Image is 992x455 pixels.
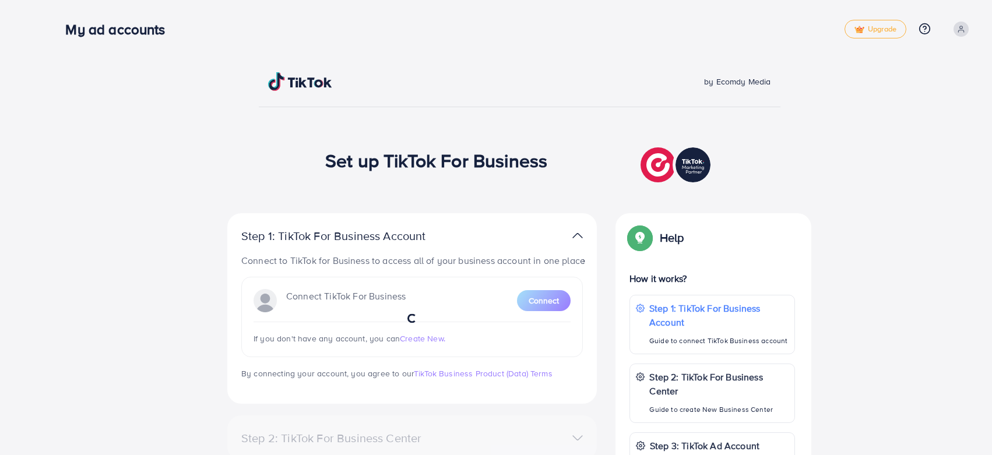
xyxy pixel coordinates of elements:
[268,72,332,91] img: TikTok
[649,370,789,398] p: Step 2: TikTok For Business Center
[854,25,896,34] span: Upgrade
[65,21,174,38] h3: My ad accounts
[572,227,583,244] img: TikTok partner
[641,144,713,185] img: TikTok partner
[649,403,789,417] p: Guide to create New Business Center
[629,271,795,285] p: How it works?
[704,76,771,87] span: by Ecomdy Media
[854,26,864,34] img: tick
[660,231,684,245] p: Help
[325,149,547,171] h1: Set up TikTok For Business
[629,227,650,248] img: Popup guide
[650,439,759,453] p: Step 3: TikTok Ad Account
[649,301,789,329] p: Step 1: TikTok For Business Account
[649,334,789,348] p: Guide to connect TikTok Business account
[241,229,463,243] p: Step 1: TikTok For Business Account
[845,20,906,38] a: tickUpgrade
